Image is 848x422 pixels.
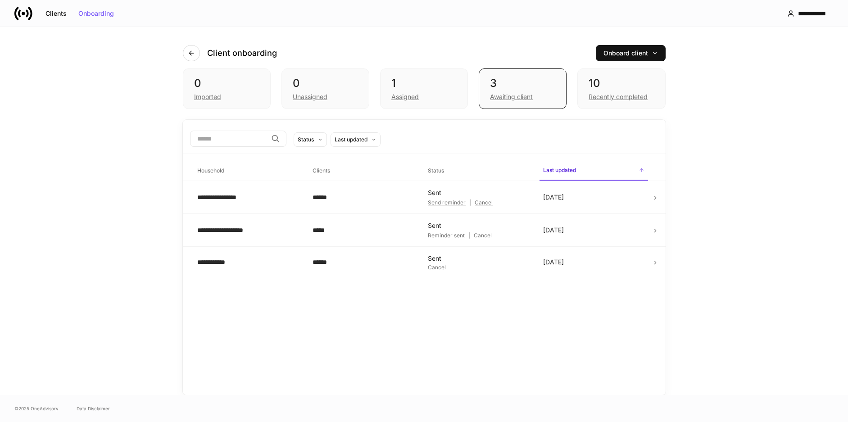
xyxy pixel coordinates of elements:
[391,92,419,101] div: Assigned
[424,162,532,180] span: Status
[73,6,120,21] button: Onboarding
[197,166,224,175] h6: Household
[428,254,529,263] div: Sent
[589,92,648,101] div: Recently completed
[281,68,369,109] div: 0Unassigned
[207,48,277,59] h4: Client onboarding
[194,92,221,101] div: Imported
[428,221,529,230] div: Sent
[293,92,327,101] div: Unassigned
[428,200,466,205] div: Send reminder
[589,76,654,91] div: 10
[577,68,665,109] div: 10Recently completed
[428,199,529,206] div: |
[428,232,465,239] div: Reminder sent
[40,6,73,21] button: Clients
[294,132,327,147] button: Status
[540,161,648,181] span: Last updated
[298,135,314,144] div: Status
[380,68,468,109] div: 1Assigned
[293,76,358,91] div: 0
[479,68,567,109] div: 3Awaiting client
[428,188,529,197] div: Sent
[309,162,417,180] span: Clients
[428,265,446,270] button: Cancel
[603,50,658,56] div: Onboard client
[596,45,666,61] button: Onboard client
[428,166,444,175] h6: Status
[490,76,555,91] div: 3
[77,405,110,412] a: Data Disclaimer
[474,232,492,239] button: Cancel
[78,10,114,17] div: Onboarding
[194,162,302,180] span: Household
[331,132,381,147] button: Last updated
[536,247,651,278] td: [DATE]
[474,233,492,238] div: Cancel
[428,232,529,239] div: |
[313,166,330,175] h6: Clients
[536,181,651,214] td: [DATE]
[194,76,259,91] div: 0
[391,76,457,91] div: 1
[475,199,493,206] button: Cancel
[183,68,271,109] div: 0Imported
[428,199,466,206] button: Send reminder
[45,10,67,17] div: Clients
[536,214,651,247] td: [DATE]
[14,405,59,412] span: © 2025 OneAdvisory
[335,135,367,144] div: Last updated
[490,92,533,101] div: Awaiting client
[543,166,576,174] h6: Last updated
[475,200,493,205] div: Cancel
